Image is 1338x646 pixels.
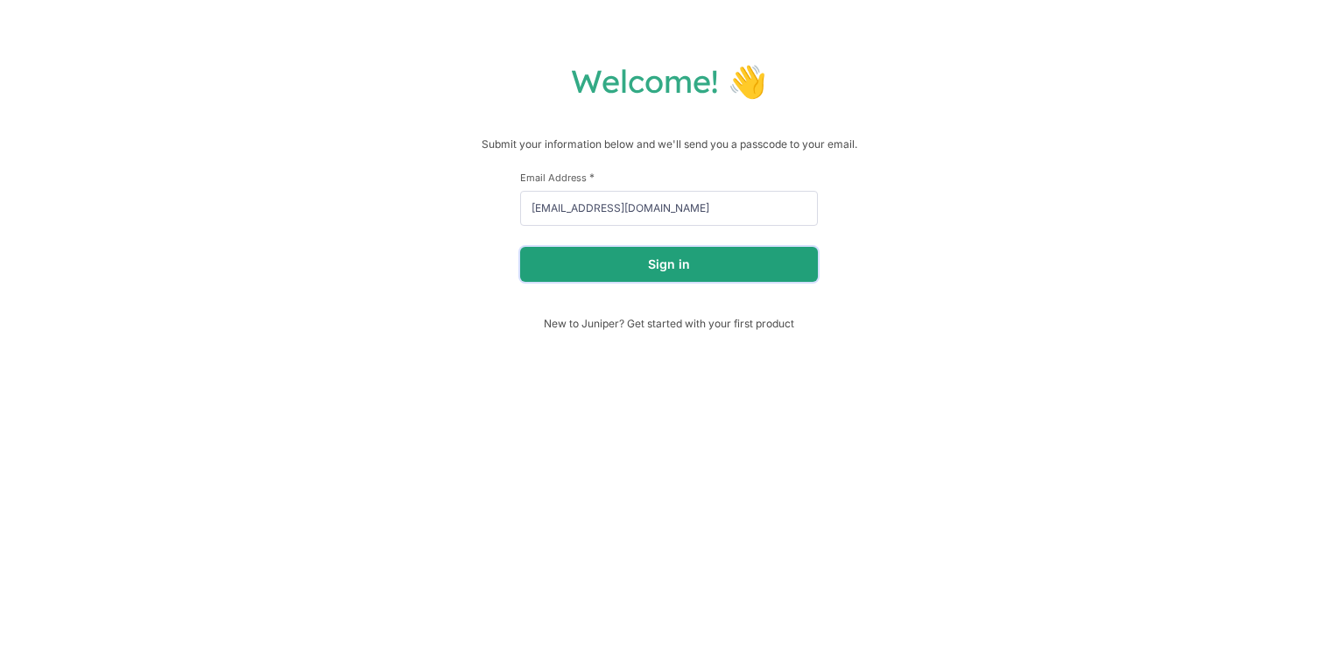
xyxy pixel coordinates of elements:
button: Sign in [520,247,818,282]
label: Email Address [520,171,818,184]
h1: Welcome! 👋 [18,61,1320,101]
span: New to Juniper? Get started with your first product [520,317,818,330]
p: Submit your information below and we'll send you a passcode to your email. [18,136,1320,153]
input: email@example.com [520,191,818,226]
span: This field is required. [589,171,595,184]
